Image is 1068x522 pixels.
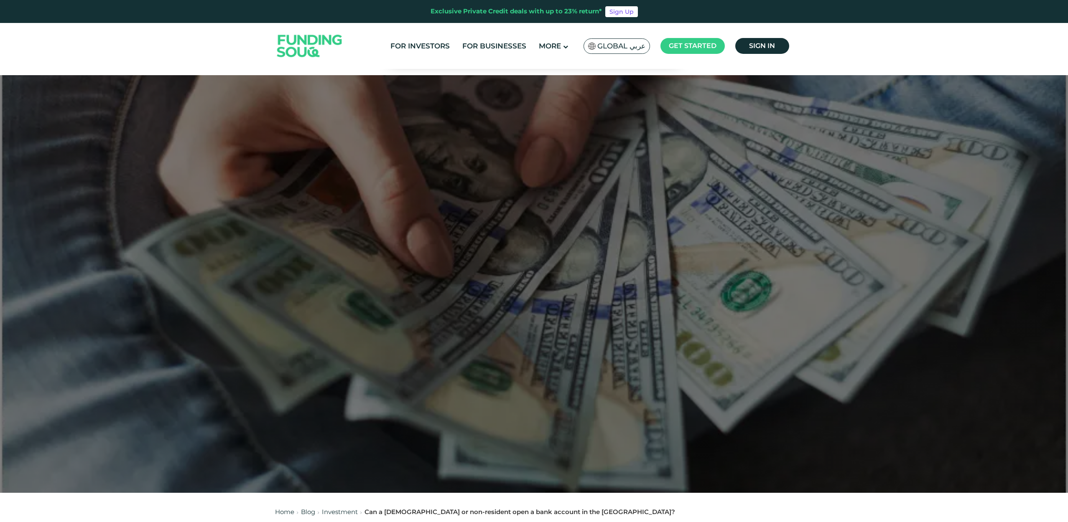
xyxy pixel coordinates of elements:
span: Sign in [749,42,775,50]
a: Home [275,508,294,516]
img: SA Flag [588,43,596,50]
span: Get started [669,42,716,50]
span: Global عربي [597,41,645,51]
a: For Businesses [460,39,528,53]
a: For Investors [388,39,452,53]
img: Logo [269,25,351,67]
a: Sign in [735,38,789,54]
a: Investment [322,508,358,516]
div: Exclusive Private Credit deals with up to 23% return* [431,7,602,16]
span: More [539,42,561,50]
a: Sign Up [605,6,638,17]
div: Can a [DEMOGRAPHIC_DATA] or non-resident open a bank account in the [GEOGRAPHIC_DATA]? [364,507,675,517]
a: Blog [301,508,315,516]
